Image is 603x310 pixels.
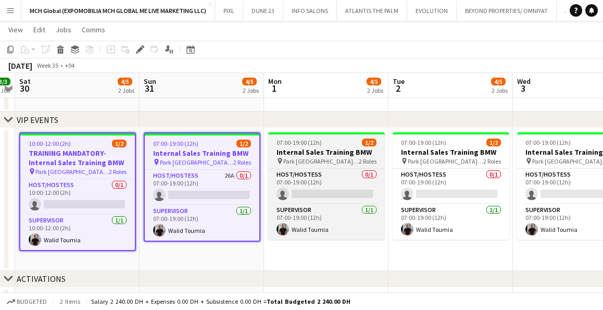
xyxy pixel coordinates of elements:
span: 1 [267,82,282,94]
h3: TRAINING MANDATORY- Internal Sales Training BMW [20,148,135,167]
app-card-role: Host/Hostess26A0/107:00-19:00 (12h) [145,170,259,205]
app-card-role: Supervisor1/107:00-19:00 (12h)Walid Toumia [268,204,385,240]
a: Comms [78,23,109,36]
app-card-role: Host/Hostess0/107:00-19:00 (12h) [393,169,509,204]
span: Park [GEOGRAPHIC_DATA], [GEOGRAPHIC_DATA] [35,168,109,176]
span: 2 Roles [233,158,251,166]
span: Week 35 [34,61,60,69]
button: DUNE 23 [243,1,283,21]
app-job-card: 07:00-19:00 (12h)1/2Internal Sales Training BMW Park [GEOGRAPHIC_DATA], [GEOGRAPHIC_DATA]2 RolesH... [393,132,509,240]
div: 2 Jobs [492,86,508,94]
span: 1/2 [112,140,127,147]
button: PIXL [215,1,243,21]
button: ATLANTIS THE PALM [337,1,407,21]
span: Total Budgeted 2 240.00 DH [267,297,350,305]
app-card-role: Supervisor1/107:00-19:00 (12h)Walid Toumia [145,205,259,241]
h3: Internal Sales Training BMW [145,148,259,158]
span: View [8,25,23,34]
div: ACTIVATIONS [17,274,66,284]
span: Jobs [56,25,71,34]
button: Budgeted [5,296,48,307]
span: 4/5 [367,78,381,85]
a: Edit [29,23,49,36]
button: MCH Global (EXPOMOBILIA MCH GLOBAL ME LIVE MARKETING LLC) [21,1,215,21]
span: Mon [268,77,282,86]
span: Wed [517,77,531,86]
span: 1/2 [362,139,376,146]
app-job-card: 07:00-19:00 (12h)1/2Internal Sales Training BMW Park [GEOGRAPHIC_DATA], [GEOGRAPHIC_DATA]2 RolesH... [144,132,260,242]
span: 07:00-19:00 (12h) [277,139,322,146]
div: 2 Jobs [243,86,259,94]
div: +04 [65,61,74,69]
span: Sat [19,77,31,86]
span: 10:00-12:00 (2h) [29,140,71,147]
span: 2 Roles [109,168,127,176]
h3: Internal Sales Training BMW [268,147,385,157]
app-card-role: Host/Hostess0/110:00-12:00 (2h) [20,179,135,215]
app-card-role: Supervisor1/110:00-12:00 (2h)Walid Toumia [20,215,135,250]
span: 3 [516,82,531,94]
h3: Internal Sales Training BMW [393,147,509,157]
span: Budgeted [17,298,47,305]
span: 2 items [57,297,82,305]
span: 4/5 [491,78,506,85]
span: 31 [142,82,156,94]
span: 07:00-19:00 (12h) [153,140,198,147]
span: 1/2 [236,140,251,147]
div: VIP EVENTS [17,115,58,125]
app-card-role: Supervisor1/107:00-19:00 (12h)Walid Toumia [393,204,509,240]
span: Park [GEOGRAPHIC_DATA], [GEOGRAPHIC_DATA] [283,157,359,165]
app-card-role: Host/Hostess0/107:00-19:00 (12h) [268,169,385,204]
span: 4/5 [118,78,132,85]
span: 2 Roles [483,157,501,165]
span: Comms [82,25,105,34]
div: 2 Jobs [118,86,134,94]
span: 4/5 [242,78,257,85]
span: 30 [18,82,31,94]
a: Jobs [52,23,76,36]
span: Tue [393,77,405,86]
button: EVOLUTION [407,1,457,21]
span: Park [GEOGRAPHIC_DATA], [GEOGRAPHIC_DATA] [408,157,483,165]
app-job-card: 10:00-12:00 (2h)1/2TRAINING MANDATORY- Internal Sales Training BMW Park [GEOGRAPHIC_DATA], [GEOGR... [19,132,136,251]
div: [DATE] [8,60,32,71]
span: 2 Roles [359,157,376,165]
span: 2 [391,82,405,94]
span: Edit [33,25,45,34]
span: Park [GEOGRAPHIC_DATA], [GEOGRAPHIC_DATA] [160,158,233,166]
button: INFO SALONS [283,1,337,21]
app-job-card: 07:00-19:00 (12h)1/2Internal Sales Training BMW Park [GEOGRAPHIC_DATA], [GEOGRAPHIC_DATA]2 RolesH... [268,132,385,240]
button: BEYOND PROPERTIES/ OMNIYAT [457,1,557,21]
span: 07:00-19:00 (12h) [401,139,446,146]
div: Salary 2 240.00 DH + Expenses 0.00 DH + Subsistence 0.00 DH = [91,297,350,305]
span: Sun [144,77,156,86]
span: 07:00-19:00 (12h) [525,139,571,146]
a: View [4,23,27,36]
span: 1/2 [486,139,501,146]
div: 2 Jobs [367,86,383,94]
